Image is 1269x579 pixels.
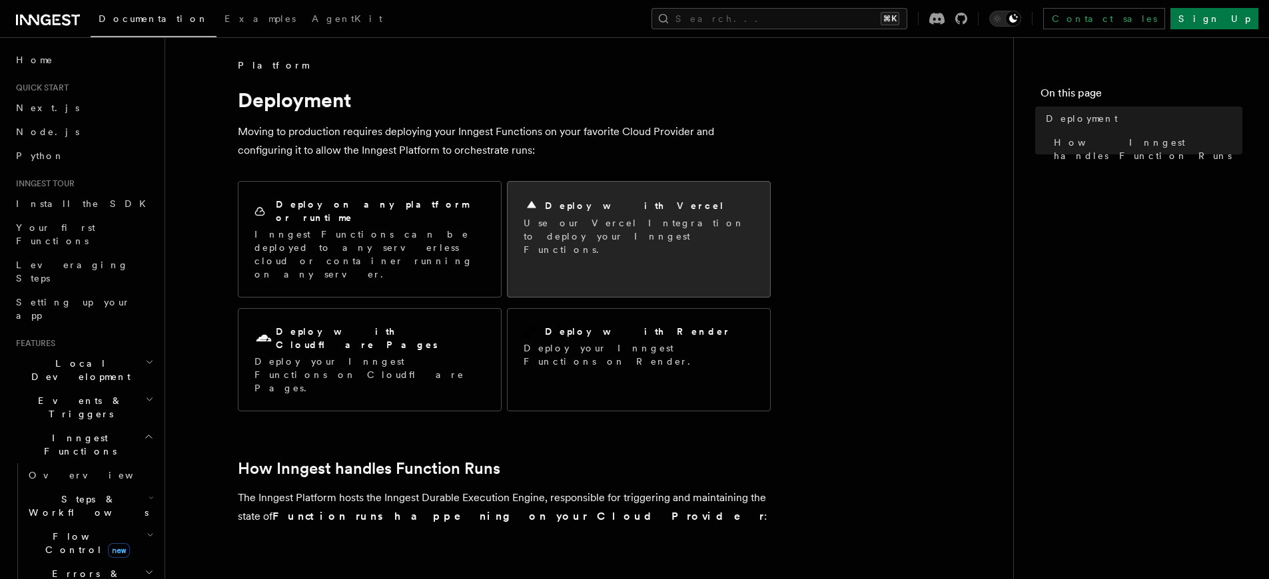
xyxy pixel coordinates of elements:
a: Deploy with Cloudflare PagesDeploy your Inngest Functions on Cloudflare Pages. [238,308,502,411]
button: Local Development [11,351,157,389]
a: Documentation [91,4,216,37]
h2: Deploy with Render [545,325,731,338]
span: AgentKit [312,13,382,24]
span: Next.js [16,102,79,113]
button: Steps & Workflows [23,487,157,524]
span: Examples [224,13,296,24]
p: The Inngest Platform hosts the Inngest Durable Execution Engine, responsible for triggering and m... [238,488,771,526]
button: Flow Controlnew [23,524,157,562]
p: Inngest Functions can be deployed to any serverless cloud or container running on any server. [254,228,485,281]
span: Steps & Workflows [23,492,149,519]
span: Inngest tour [11,178,75,189]
span: Node.js [16,126,79,137]
span: Local Development [11,357,145,383]
a: Deploy on any platform or runtimeInngest Functions can be deployed to any serverless cloud or con... [238,181,502,297]
a: Examples [216,4,304,36]
span: Flow Control [23,530,147,556]
p: Deploy your Inngest Functions on Cloudflare Pages. [254,355,485,395]
span: Overview [29,470,166,481]
strong: Function runs happening on your Cloud Provider [272,510,764,522]
span: Documentation [99,13,209,24]
span: How Inngest handles Function Runs [1054,136,1242,162]
span: Python [16,150,65,161]
a: Overview [23,463,157,487]
kbd: ⌘K [881,12,899,25]
span: Events & Triggers [11,394,145,421]
span: Platform [238,59,308,72]
h2: Deploy with Cloudflare Pages [276,325,485,351]
a: How Inngest handles Function Runs [1049,130,1242,168]
span: Inngest Functions [11,431,144,458]
span: Features [11,338,55,349]
span: Setting up your app [16,297,131,321]
a: Install the SDK [11,192,157,216]
p: Deploy your Inngest Functions on Render. [524,341,754,368]
span: Home [16,53,53,67]
a: How Inngest handles Function Runs [238,459,500,478]
p: Use our Vercel Integration to deploy your Inngest Functions. [524,216,754,256]
a: Contact sales [1043,8,1165,29]
a: Node.js [11,120,157,144]
p: Moving to production requires deploying your Inngest Functions on your favorite Cloud Provider an... [238,122,771,160]
a: Sign Up [1170,8,1258,29]
a: Home [11,48,157,72]
h4: On this page [1041,85,1242,106]
a: Leveraging Steps [11,253,157,290]
h2: Deploy on any platform or runtime [276,198,485,224]
h2: Deploy with Vercel [545,199,725,212]
button: Events & Triggers [11,389,157,426]
a: Setting up your app [11,290,157,327]
button: Toggle dark mode [989,11,1021,27]
span: Install the SDK [16,198,154,209]
h1: Deployment [238,88,771,112]
button: Inngest Functions [11,426,157,463]
svg: Cloudflare [254,329,273,348]
span: Quick start [11,83,69,93]
a: Next.js [11,96,157,120]
a: Your first Functions [11,216,157,253]
a: Deploy with VercelUse our Vercel Integration to deploy your Inngest Functions. [507,181,771,297]
span: Deployment [1046,112,1118,125]
a: AgentKit [304,4,390,36]
span: new [108,543,130,558]
a: Deploy with RenderDeploy your Inngest Functions on Render. [507,308,771,411]
span: Leveraging Steps [16,260,129,284]
a: Python [11,144,157,168]
button: Search...⌘K [651,8,907,29]
span: Your first Functions [16,222,95,246]
a: Deployment [1041,106,1242,130]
